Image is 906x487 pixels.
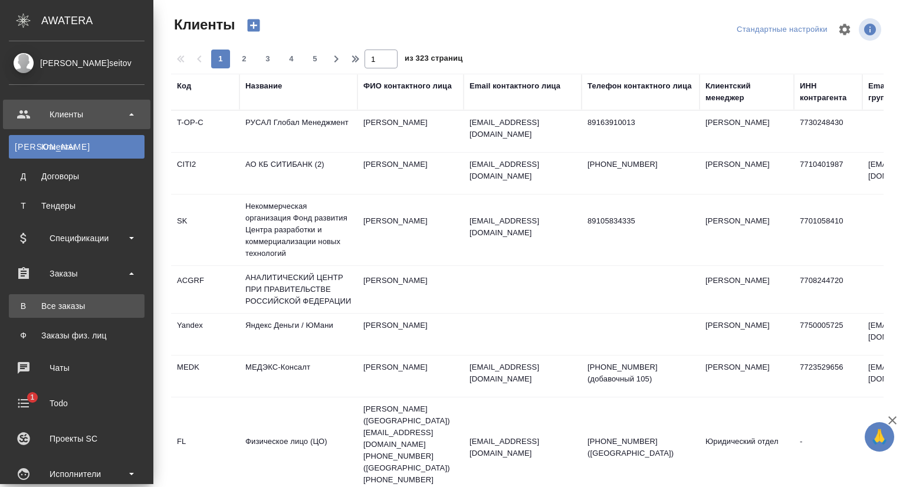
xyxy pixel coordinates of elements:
td: Некоммерческая организация Фонд развития Центра разработки и коммерциализации новых технологий [239,195,357,265]
p: [PHONE_NUMBER] (добавочный 105) [587,361,694,385]
td: 7710401987 [794,153,862,194]
td: Юридический отдел [700,430,794,471]
td: - [794,430,862,471]
a: ТТендеры [9,194,145,218]
td: 7730248430 [794,111,862,152]
td: ACGRF [171,269,239,310]
span: 3 [258,53,277,65]
td: Физическое лицо (ЦО) [239,430,357,471]
p: [EMAIL_ADDRESS][DOMAIN_NAME] [470,215,576,239]
a: ДДоговоры [9,164,145,188]
td: [PERSON_NAME] [700,209,794,251]
td: 7708244720 [794,269,862,310]
a: Проекты SC [3,424,150,453]
div: ФИО контактного лица [363,80,452,92]
td: [PERSON_NAME] [700,153,794,194]
div: AWATERA [41,9,153,32]
a: ВВсе заказы [9,294,145,318]
td: Yandex [171,314,239,355]
td: SK [171,209,239,251]
span: 4 [282,53,301,65]
p: [EMAIL_ADDRESS][DOMAIN_NAME] [470,117,576,140]
div: Спецификации [9,229,145,247]
td: Яндекс Деньги / ЮМани [239,314,357,355]
td: [PERSON_NAME] [700,269,794,310]
p: [EMAIL_ADDRESS][DOMAIN_NAME] [470,159,576,182]
td: 7750005725 [794,314,862,355]
button: 3 [258,50,277,68]
div: Телефон контактного лица [587,80,692,92]
td: CITI2 [171,153,239,194]
td: АО КБ СИТИБАНК (2) [239,153,357,194]
div: [PERSON_NAME]seitov [9,57,145,70]
td: [PERSON_NAME] [357,111,464,152]
p: [PHONE_NUMBER] [587,159,694,170]
td: [PERSON_NAME] [700,111,794,152]
td: [PERSON_NAME] [357,209,464,251]
span: 1 [23,391,41,403]
button: 5 [306,50,324,68]
p: [EMAIL_ADDRESS][DOMAIN_NAME] [470,361,576,385]
td: [PERSON_NAME] [357,314,464,355]
div: Клиентский менеджер [705,80,788,104]
div: Email контактного лица [470,80,560,92]
a: ФЗаказы физ. лиц [9,324,145,347]
span: 🙏 [869,425,889,449]
div: Договоры [15,170,139,182]
p: 89105834335 [587,215,694,227]
span: Клиенты [171,15,235,34]
div: Код [177,80,191,92]
div: Тендеры [15,200,139,212]
td: 7701058410 [794,209,862,251]
div: Чаты [9,359,145,377]
td: [PERSON_NAME] [357,269,464,310]
td: [PERSON_NAME] [700,314,794,355]
td: T-OP-C [171,111,239,152]
p: [PHONE_NUMBER] ([GEOGRAPHIC_DATA]) [587,436,694,459]
p: 89163910013 [587,117,694,129]
a: 1Todo [3,389,150,418]
button: 4 [282,50,301,68]
span: Посмотреть информацию [859,18,884,41]
div: split button [734,21,830,39]
button: 2 [235,50,254,68]
span: 5 [306,53,324,65]
div: Все заказы [15,300,139,312]
div: Название [245,80,282,92]
div: ИНН контрагента [800,80,856,104]
td: [PERSON_NAME] [357,356,464,397]
div: Проекты SC [9,430,145,447]
span: Настроить таблицу [830,15,859,44]
a: [PERSON_NAME]Клиенты [9,135,145,159]
p: [EMAIL_ADDRESS][DOMAIN_NAME] [470,436,576,459]
a: Чаты [3,353,150,383]
div: Todo [9,394,145,412]
div: Заказы [9,265,145,282]
div: Исполнители [9,465,145,483]
span: из 323 страниц [405,51,462,68]
button: Создать [239,15,268,35]
td: [PERSON_NAME] [700,356,794,397]
td: [PERSON_NAME] [357,153,464,194]
td: МЕДЭКС-Консалт [239,356,357,397]
td: FL [171,430,239,471]
div: Клиенты [9,106,145,123]
span: 2 [235,53,254,65]
td: АНАЛИТИЧЕСКИЙ ЦЕНТР ПРИ ПРАВИТЕЛЬСТВЕ РОССИЙСКОЙ ФЕДЕРАЦИИ [239,266,357,313]
div: Клиенты [15,141,139,153]
div: Заказы физ. лиц [15,330,139,341]
button: 🙏 [865,422,894,452]
td: 7723529656 [794,356,862,397]
td: РУСАЛ Глобал Менеджмент [239,111,357,152]
td: MEDK [171,356,239,397]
